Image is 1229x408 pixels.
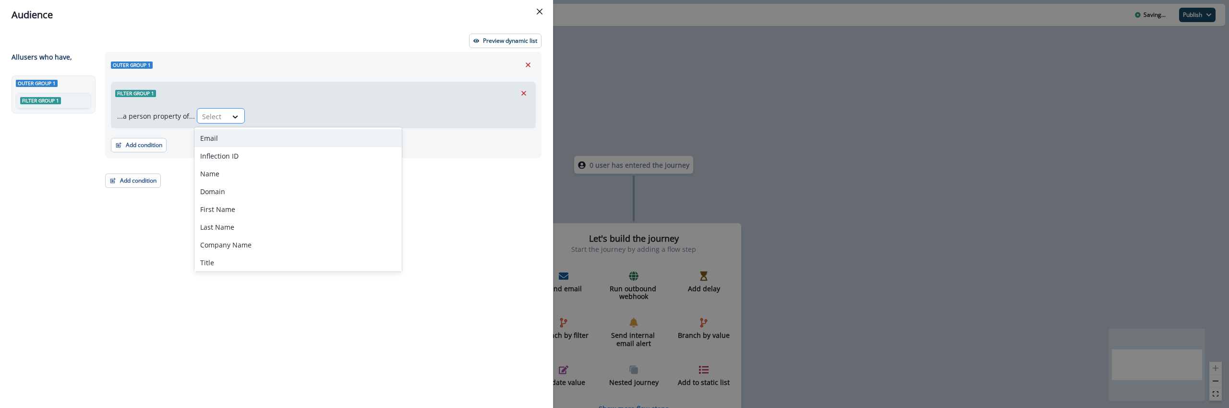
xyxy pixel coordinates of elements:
[105,173,161,188] button: Add condition
[194,183,402,200] div: Domain
[12,52,72,62] p: All user s who have,
[111,138,167,152] button: Add condition
[115,90,156,97] span: Filter group 1
[111,62,153,69] span: Outer group 1
[117,111,195,121] p: ...a person property of...
[16,80,58,87] span: Outer group 1
[520,58,536,72] button: Remove
[20,97,61,104] span: Filter group 1
[194,254,402,272] div: Title
[12,8,542,22] div: Audience
[194,165,402,183] div: Name
[194,218,402,236] div: Last Name
[194,129,402,147] div: Email
[483,37,537,44] p: Preview dynamic list
[532,4,547,19] button: Close
[194,236,402,254] div: Company Name
[516,86,531,100] button: Remove
[469,34,542,48] button: Preview dynamic list
[194,147,402,165] div: Inflection ID
[194,200,402,218] div: First Name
